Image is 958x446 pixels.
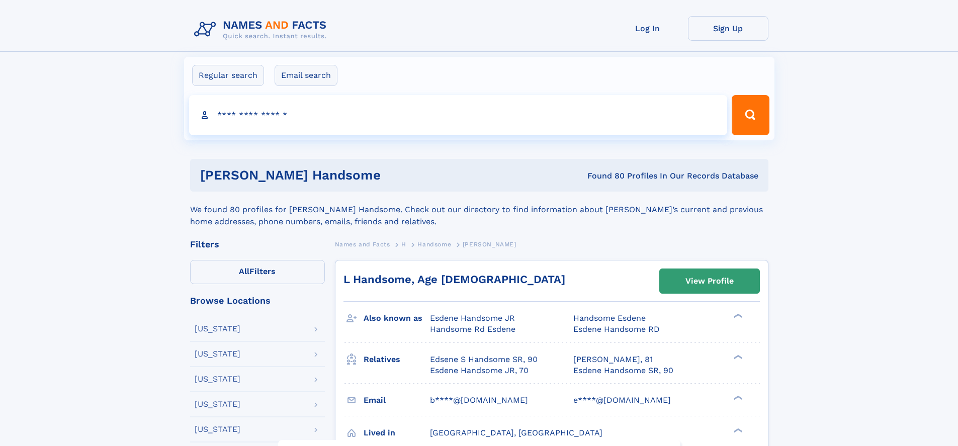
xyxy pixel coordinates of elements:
a: H [401,238,406,250]
span: [PERSON_NAME] [463,241,516,248]
h3: Relatives [364,351,430,368]
span: Handsome [417,241,451,248]
div: ❯ [731,394,743,401]
span: Handsome Rd Esdene [430,324,515,334]
h3: Email [364,392,430,409]
h3: Also known as [364,310,430,327]
div: [US_STATE] [195,350,240,358]
span: Handsome Esdene [573,313,646,323]
img: Logo Names and Facts [190,16,335,43]
span: [GEOGRAPHIC_DATA], [GEOGRAPHIC_DATA] [430,428,602,437]
div: [US_STATE] [195,375,240,383]
label: Email search [275,65,337,86]
a: Esdene Handsome JR, 70 [430,365,529,376]
a: Handsome [417,238,451,250]
div: View Profile [685,270,734,293]
button: Search Button [732,95,769,135]
div: ❯ [731,313,743,319]
span: H [401,241,406,248]
a: Log In [607,16,688,41]
div: [US_STATE] [195,425,240,433]
span: Esdene Handsome RD [573,324,660,334]
a: Sign Up [688,16,768,41]
input: search input [189,95,728,135]
a: Names and Facts [335,238,390,250]
a: [PERSON_NAME], 81 [573,354,653,365]
div: Found 80 Profiles In Our Records Database [484,170,758,182]
a: Esdene Handsome SR, 90 [573,365,673,376]
div: [US_STATE] [195,400,240,408]
h1: [PERSON_NAME] handsome [200,169,484,182]
span: Esdene Handsome JR [430,313,515,323]
label: Regular search [192,65,264,86]
div: [US_STATE] [195,325,240,333]
a: Edsene S Handsome SR, 90 [430,354,538,365]
div: We found 80 profiles for [PERSON_NAME] Handsome. Check out our directory to find information abou... [190,192,768,228]
div: Browse Locations [190,296,325,305]
label: Filters [190,260,325,284]
a: View Profile [660,269,759,293]
div: ❯ [731,353,743,360]
a: L Handsome, Age [DEMOGRAPHIC_DATA] [343,273,565,286]
div: Filters [190,240,325,249]
div: ❯ [731,427,743,433]
span: All [239,266,249,276]
h3: Lived in [364,424,430,441]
